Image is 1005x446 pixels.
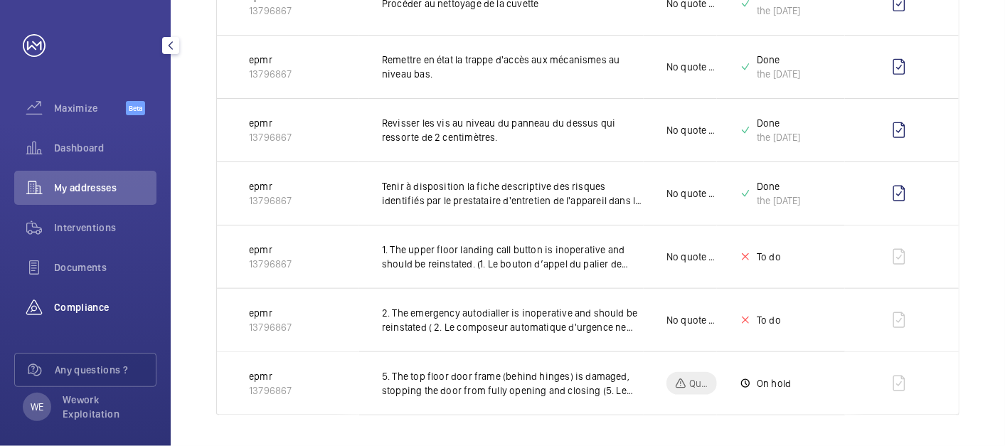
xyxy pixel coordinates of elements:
[54,141,156,155] span: Dashboard
[382,369,644,398] p: 5. The top floor door frame (behind hinges) is damaged, stopping the door from fully opening and ...
[54,260,156,275] span: Documents
[249,320,292,334] p: 13796867
[54,181,156,195] span: My addresses
[382,306,644,334] p: 2. The emergency autodialler is inoperative and should be reinstated ( 2. Le composeur automatiqu...
[249,4,292,18] p: 13796867
[249,257,292,271] p: 13796867
[757,4,801,18] div: the [DATE]
[757,193,801,208] div: the [DATE]
[249,369,292,383] p: epmr
[757,313,781,327] p: To do
[249,130,292,144] p: 13796867
[54,221,156,235] span: Interventions
[757,116,801,130] p: Done
[757,376,791,391] p: On hold
[666,60,717,74] p: No quote needed
[55,363,156,377] span: Any questions ?
[757,67,801,81] div: the [DATE]
[54,101,126,115] span: Maximize
[249,243,292,257] p: epmr
[757,53,801,67] p: Done
[382,243,644,271] p: 1. The upper floor landing call button is inoperative and should be reinstated. (1. Le bouton d’a...
[249,116,292,130] p: epmr
[666,313,717,327] p: No quote needed
[249,179,292,193] p: epmr
[126,101,145,115] span: Beta
[249,383,292,398] p: 13796867
[63,393,148,421] p: Wework Exploitation
[666,123,717,137] p: No quote needed
[689,376,708,391] p: Quote pending
[249,193,292,208] p: 13796867
[666,250,717,264] p: No quote needed
[757,250,781,264] p: To do
[54,300,156,314] span: Compliance
[757,179,801,193] p: Done
[666,186,717,201] p: No quote needed
[31,400,43,414] p: WE
[757,130,801,144] div: the [DATE]
[382,53,644,81] p: Remettre en état la trappe d'accès aux mécanismes au niveau bas.
[382,116,644,144] p: Revisser les vis au niveau du panneau du dessus qui ressorte de 2 centimètres.
[249,53,292,67] p: epmr
[249,306,292,320] p: epmr
[382,179,644,208] p: Tenir à disposition la fiche descriptive des risques identifiés par le prestataire d'entretien de...
[249,67,292,81] p: 13796867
